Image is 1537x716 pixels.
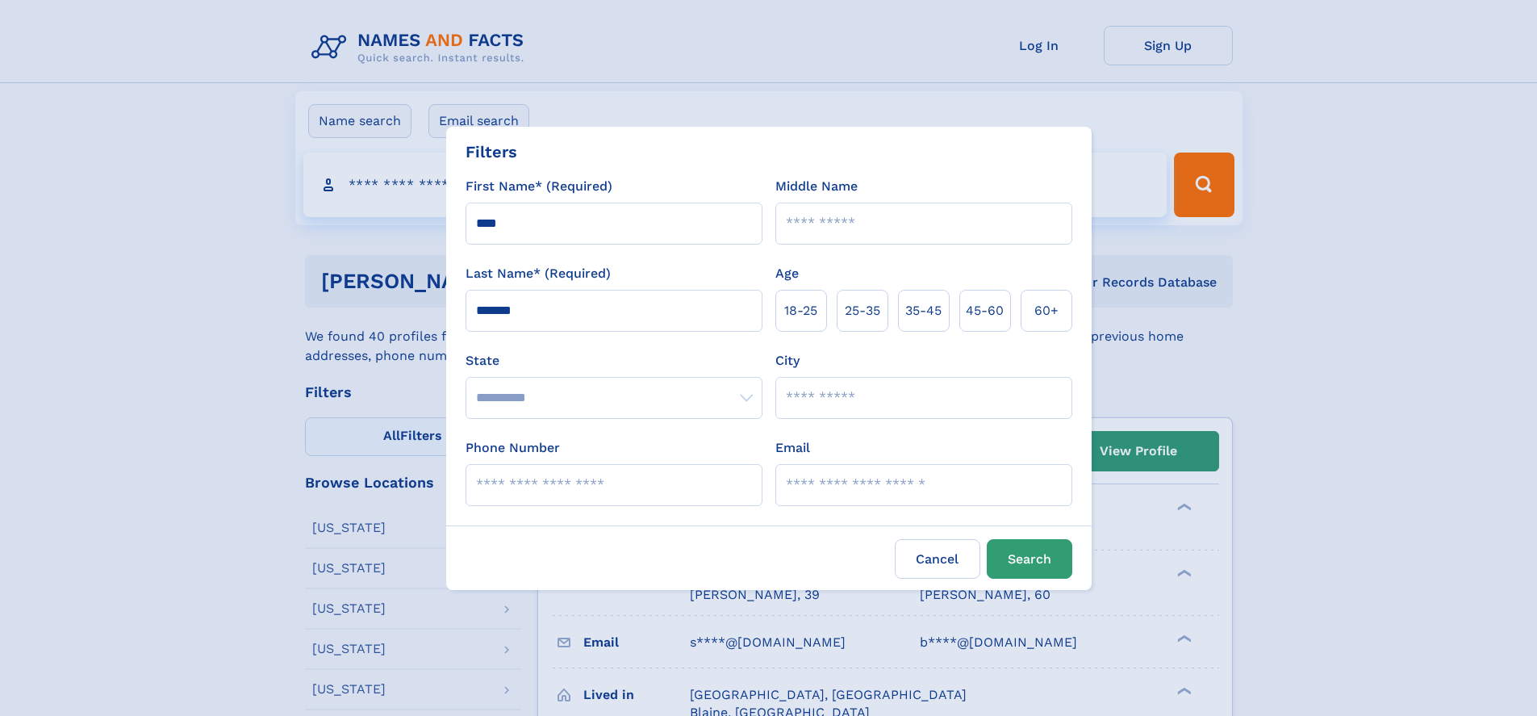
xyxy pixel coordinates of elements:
[1034,301,1059,320] span: 60+
[966,301,1004,320] span: 45‑60
[775,351,800,371] label: City
[466,438,560,458] label: Phone Number
[466,140,517,164] div: Filters
[775,177,858,196] label: Middle Name
[466,264,611,283] label: Last Name* (Required)
[905,301,942,320] span: 35‑45
[987,539,1072,579] button: Search
[784,301,817,320] span: 18‑25
[775,264,799,283] label: Age
[775,438,810,458] label: Email
[895,539,980,579] label: Cancel
[845,301,880,320] span: 25‑35
[466,177,612,196] label: First Name* (Required)
[466,351,762,371] label: State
